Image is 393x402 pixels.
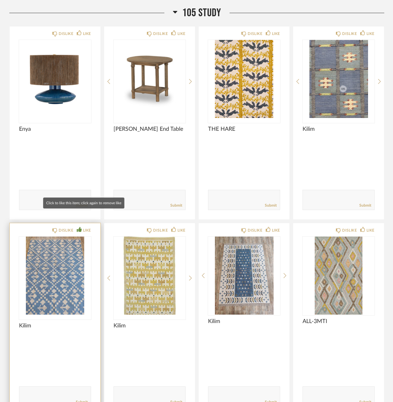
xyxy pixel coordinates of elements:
[366,31,375,37] div: LIKE
[19,322,91,329] span: Kilim
[19,40,91,118] div: 0
[303,126,375,133] span: Kilim
[83,227,91,233] div: LIKE
[83,31,91,37] div: LIKE
[153,227,168,233] div: DISLIKE
[366,227,375,233] div: LIKE
[153,31,168,37] div: DISLIKE
[303,40,375,118] img: undefined
[177,227,186,233] div: LIKE
[59,227,73,233] div: DISLIKE
[182,6,221,20] span: 105 Study
[59,31,73,37] div: DISLIKE
[114,237,186,315] img: undefined
[170,203,182,208] a: Submit
[19,126,91,133] span: Enya
[114,237,186,315] div: 0
[272,31,280,37] div: LIKE
[19,40,91,118] img: undefined
[303,237,375,315] img: undefined
[272,227,280,233] div: LIKE
[208,318,280,325] span: Kilim
[114,126,186,133] span: [PERSON_NAME] End Table
[177,31,186,37] div: LIKE
[265,203,277,208] a: Submit
[19,237,91,315] div: 0
[208,126,280,133] span: THE HARE
[342,227,357,233] div: DISLIKE
[208,237,280,315] img: undefined
[303,318,375,325] span: ALL-3MTI
[208,40,280,118] img: undefined
[342,31,357,37] div: DISLIKE
[303,40,375,118] div: 1
[19,237,91,315] img: undefined
[248,227,262,233] div: DISLIKE
[114,40,186,118] div: 1
[114,322,186,329] span: Kilim
[114,40,186,118] img: undefined
[359,203,371,208] a: Submit
[248,31,262,37] div: DISLIKE
[208,40,280,118] div: 0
